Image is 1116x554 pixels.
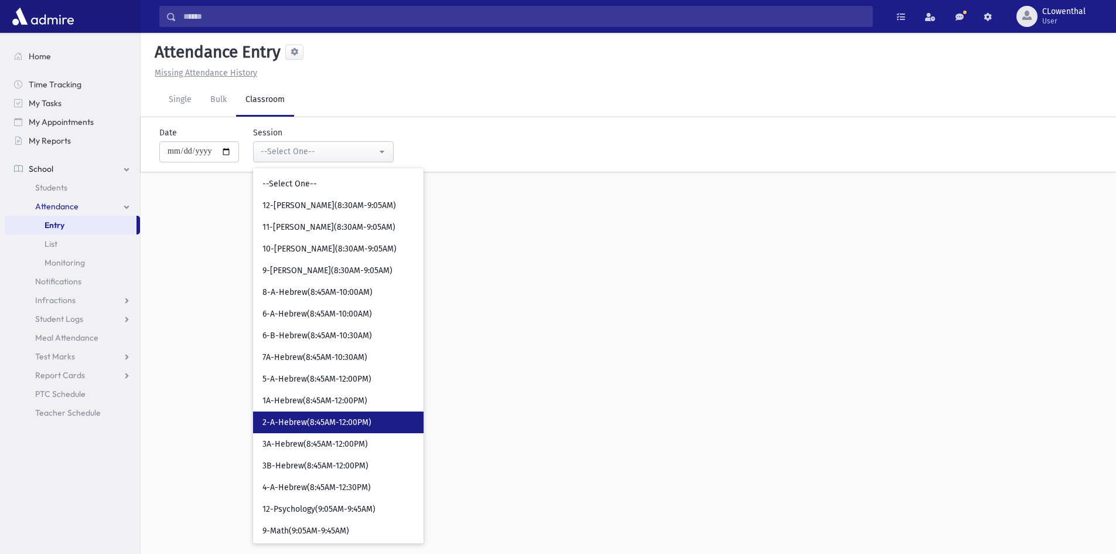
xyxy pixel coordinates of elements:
span: List [45,239,57,249]
a: Time Tracking [5,75,140,94]
a: Single [159,84,201,117]
span: 3A-Hebrew(8:45AM-12:00PM) [262,439,368,450]
span: Entry [45,220,64,230]
span: Infractions [35,295,76,305]
label: Session [253,127,282,139]
span: 10-[PERSON_NAME](8:30AM-9:05AM) [262,243,397,255]
button: --Select One-- [253,141,394,162]
span: 5-A-Hebrew(8:45AM-12:00PM) [262,373,371,385]
span: --Select One-- [262,178,317,190]
span: Attendance [35,201,79,212]
span: PTC Schedule [35,389,86,399]
span: 1A-Hebrew(8:45AM-12:00PM) [262,395,367,407]
a: Attendance [5,197,140,216]
span: User [1042,16,1086,26]
span: School [29,164,53,174]
a: Test Marks [5,347,140,366]
div: --Select One-- [261,145,377,158]
a: Notifications [5,272,140,291]
a: Meal Attendance [5,328,140,347]
u: Missing Attendance History [155,68,257,78]
span: Students [35,182,67,193]
span: 6-B-Hebrew(8:45AM-10:30AM) [262,330,372,342]
span: Notifications [35,276,81,287]
span: Home [29,51,51,62]
span: Teacher Schedule [35,407,101,418]
span: 8-A-Hebrew(8:45AM-10:00AM) [262,287,373,298]
span: My Appointments [29,117,94,127]
a: Entry [5,216,136,234]
a: Report Cards [5,366,140,385]
span: 4-A-Hebrew(8:45AM-12:30PM) [262,482,371,494]
h5: Attendance Entry [150,42,281,62]
span: 3B-Hebrew(8:45AM-12:00PM) [262,460,368,472]
span: Meal Attendance [35,332,98,343]
span: CLowenthal [1042,7,1086,16]
span: 6-A-Hebrew(8:45AM-10:00AM) [262,308,372,320]
span: 12-Psychology(9:05AM-9:45AM) [262,504,376,515]
a: Monitoring [5,253,140,272]
span: 9-[PERSON_NAME](8:30AM-9:05AM) [262,265,393,277]
span: 2-A-Hebrew(8:45AM-12:00PM) [262,417,371,429]
a: Teacher Schedule [5,403,140,422]
span: My Reports [29,135,71,146]
input: Search [176,6,872,27]
span: Test Marks [35,351,75,362]
a: Home [5,47,140,66]
span: Student Logs [35,314,83,324]
span: 12-[PERSON_NAME](8:30AM-9:05AM) [262,200,396,212]
span: 9-Math(9:05AM-9:45AM) [262,525,349,537]
a: List [5,234,140,253]
a: My Tasks [5,94,140,113]
a: My Appointments [5,113,140,131]
a: Classroom [236,84,294,117]
span: 11-[PERSON_NAME](8:30AM-9:05AM) [262,222,395,233]
a: Student Logs [5,310,140,328]
a: School [5,159,140,178]
span: My Tasks [29,98,62,108]
span: Report Cards [35,370,85,380]
a: Infractions [5,291,140,310]
span: Monitoring [45,257,85,268]
a: Students [5,178,140,197]
span: 7A-Hebrew(8:45AM-10:30AM) [262,352,367,363]
span: Time Tracking [29,79,81,90]
img: AdmirePro [9,5,77,28]
a: PTC Schedule [5,385,140,403]
a: Bulk [201,84,236,117]
a: My Reports [5,131,140,150]
a: Missing Attendance History [150,68,257,78]
label: Date [159,127,177,139]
